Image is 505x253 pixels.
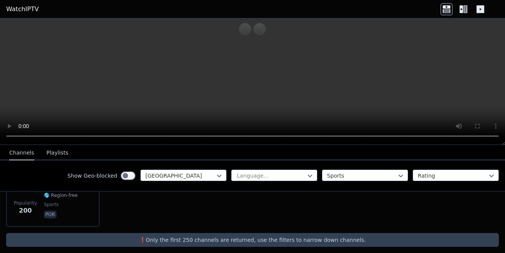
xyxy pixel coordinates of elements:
[6,5,39,14] a: WatchIPTV
[14,200,37,206] span: Popularity
[47,146,68,160] button: Playlists
[19,206,32,215] span: 200
[9,146,34,160] button: Channels
[67,172,117,180] label: Show Geo-blocked
[9,236,496,244] p: ❗️Only the first 250 channels are returned, use the filters to narrow down channels.
[44,192,78,198] span: 🌎 Region-free
[44,211,57,218] p: por
[44,201,58,208] span: sports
